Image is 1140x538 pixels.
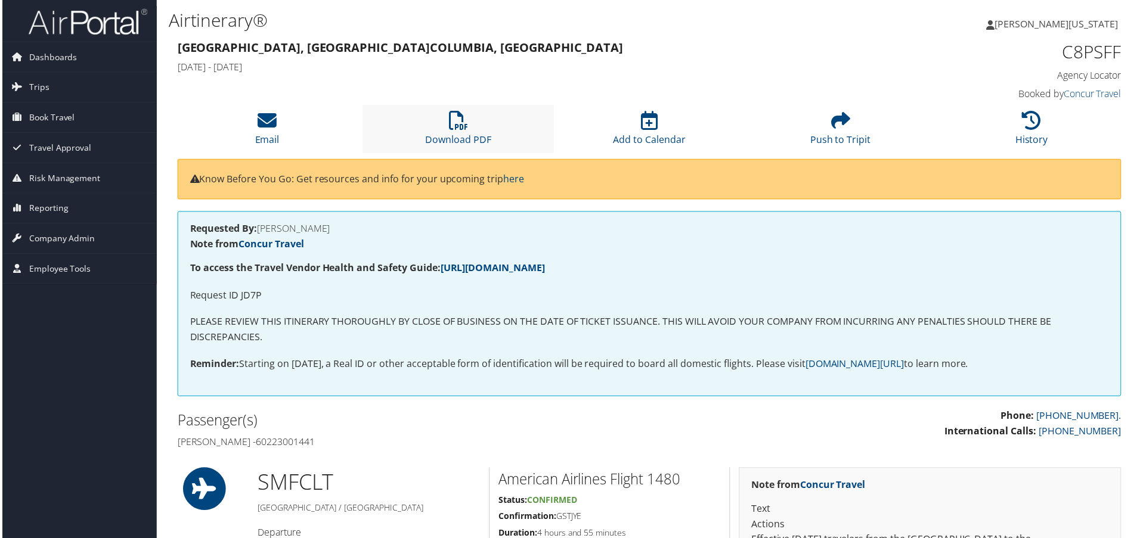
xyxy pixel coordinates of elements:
span: [PERSON_NAME][US_STATE] [997,17,1121,30]
avayaelement: 60223001441 [255,437,314,450]
strong: Confirmation: [498,512,556,524]
h4: [PERSON_NAME] - [176,437,641,450]
span: Risk Management [27,164,98,194]
span: Trips [27,73,47,102]
p: Request ID JD7P [188,289,1111,304]
a: Add to Calendar [614,118,686,147]
a: Download PDF [425,118,491,147]
h4: Booked by [900,88,1124,101]
a: Email [254,118,278,147]
strong: Note from [752,480,867,493]
span: Employee Tools [27,255,89,285]
p: PLEASE REVIEW THIS ITINERARY THOROUGHLY BY CLOSE OF BUSINESS ON THE DATE OF TICKET ISSUANCE. THIS... [188,316,1111,346]
p: Know Before You Go: Get resources and info for your upcoming trip [188,172,1111,188]
a: Push to Tripit [811,118,872,147]
h1: C8PSFF [900,39,1124,64]
a: [PERSON_NAME][US_STATE] [989,6,1133,42]
avayaelement: [PHONE_NUMBER] [1039,411,1122,424]
strong: Requested By: [188,223,256,236]
img: airportal-logo.png [26,8,145,36]
h2: American Airlines Flight 1480 [498,471,721,492]
strong: Phone: [1003,411,1036,424]
h4: [PERSON_NAME] [188,225,1111,234]
h5: GSTJYE [498,512,721,524]
span: Confirmed [527,496,577,508]
h1: SMF CLT [256,469,480,499]
a: [URL][DOMAIN_NAME] [440,262,545,275]
span: Company Admin [27,225,93,254]
a: Concur Travel [1066,88,1124,101]
h1: Airtinerary® [167,8,811,33]
h4: [DATE] - [DATE] [176,61,882,74]
a: [PHONE_NUMBER] [1041,426,1124,439]
p: Starting on [DATE], a Real ID or other acceptable form of identification will be required to boar... [188,358,1111,374]
a: Concur Travel [237,238,303,251]
strong: Note from [188,238,303,251]
strong: [GEOGRAPHIC_DATA], [GEOGRAPHIC_DATA] Columbia, [GEOGRAPHIC_DATA] [176,39,624,55]
strong: International Calls: [946,426,1039,439]
span: Book Travel [27,103,73,133]
strong: Status: [498,496,527,508]
strong: Reminder: [188,359,238,372]
a: [PHONE_NUMBER]. [1039,411,1124,424]
span: Travel Approval [27,133,89,163]
a: here [503,173,524,186]
h5: [GEOGRAPHIC_DATA] / [GEOGRAPHIC_DATA] [256,504,480,516]
a: [DOMAIN_NAME][URL] [807,359,906,372]
strong: To access the Travel Vendor Health and Safety Guide: [188,262,545,275]
a: History [1018,118,1051,147]
span: Dashboards [27,42,75,72]
span: Reporting [27,194,66,224]
h4: Agency Locator [900,69,1124,82]
a: Concur Travel [801,480,867,493]
h2: Passenger(s) [176,412,641,432]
